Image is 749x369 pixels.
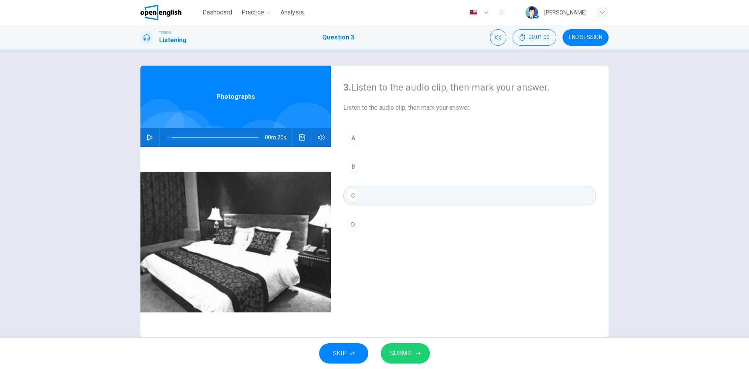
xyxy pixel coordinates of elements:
[381,343,430,364] button: SUBMIT
[343,186,596,205] button: C
[343,81,596,94] h4: Listen to the audio clip, then mark your answer.
[343,215,596,234] button: D
[513,29,556,46] div: Hide
[347,132,359,144] div: A
[525,6,538,19] img: Profile picture
[490,29,506,46] div: Mute
[569,34,602,41] span: END SESSION
[265,128,293,147] span: 00m 20s
[217,92,255,102] span: Photographs
[202,8,232,17] span: Dashboard
[140,5,199,20] a: OpenEnglish logo
[159,30,171,36] span: TOEIC®
[280,8,304,17] span: Analysis
[529,34,550,41] span: 00:01:00
[347,160,359,173] div: B
[544,8,587,17] div: [PERSON_NAME]
[241,8,264,17] span: Practice
[390,348,413,359] span: SUBMIT
[347,189,359,202] div: C
[140,147,331,337] img: Photographs
[469,10,478,16] img: en
[563,29,609,46] button: END SESSION
[277,5,307,20] button: Analysis
[333,348,347,359] span: SKIP
[140,5,181,20] img: OpenEnglish logo
[322,33,354,42] h1: Question 3
[319,343,368,364] button: SKIP
[343,128,596,148] button: A
[513,29,556,46] button: 00:01:00
[347,218,359,231] div: D
[159,36,186,45] h1: Listening
[343,157,596,176] button: B
[199,5,235,20] button: Dashboard
[238,5,274,20] button: Practice
[343,103,596,112] span: Listen to the audio clip, then mark your answer.
[343,82,351,93] strong: 3.
[296,128,309,147] button: Click to see the audio transcription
